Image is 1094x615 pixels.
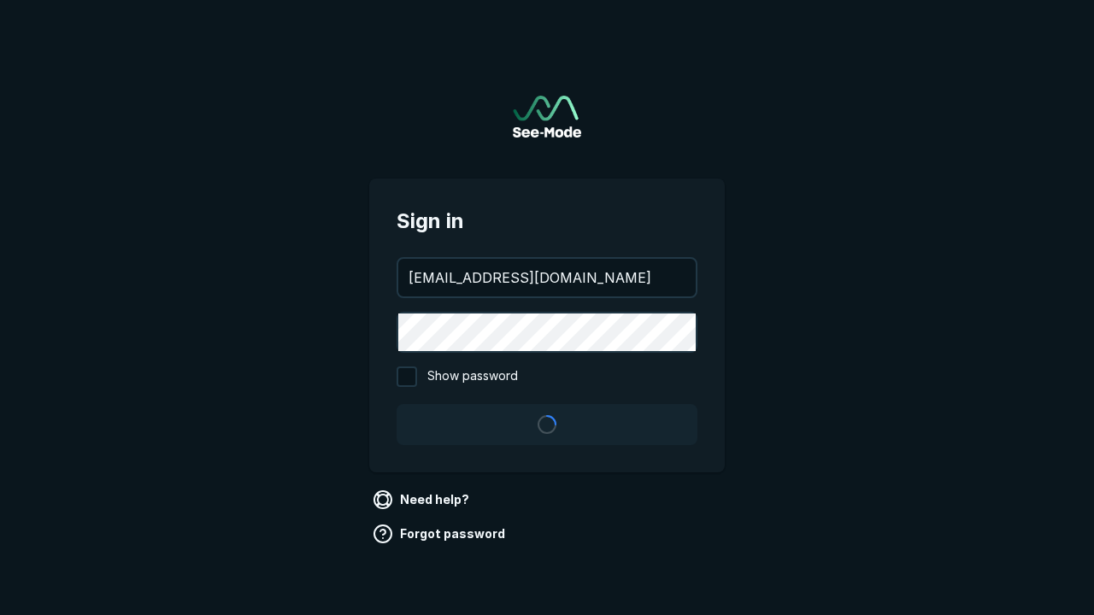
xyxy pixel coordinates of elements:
span: Show password [427,366,518,387]
a: Need help? [369,486,476,513]
a: Forgot password [369,520,512,548]
img: See-Mode Logo [513,96,581,138]
input: your@email.com [398,259,696,296]
span: Sign in [397,206,697,237]
a: Go to sign in [513,96,581,138]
